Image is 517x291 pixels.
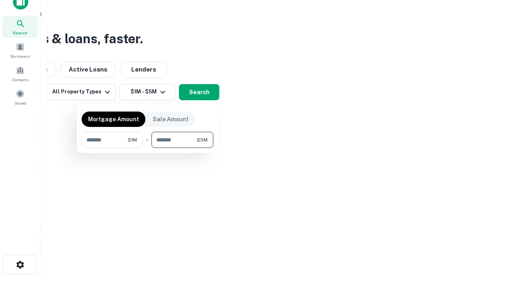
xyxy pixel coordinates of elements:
[88,115,139,124] p: Mortgage Amount
[477,226,517,265] iframe: Chat Widget
[153,115,189,124] p: Sale Amount
[197,136,208,143] span: $5M
[146,132,148,148] div: -
[128,136,137,143] span: $1M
